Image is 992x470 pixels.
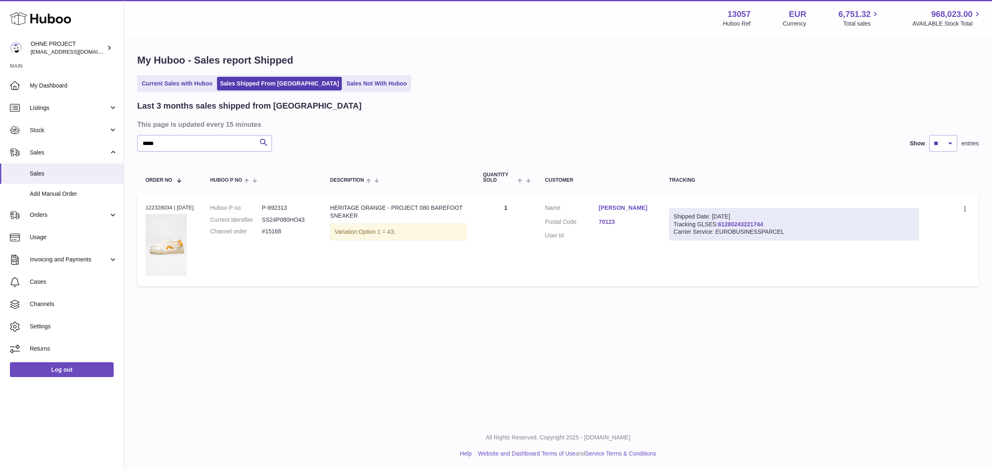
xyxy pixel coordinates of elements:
span: Description [330,178,364,183]
dd: P-992313 [262,204,314,212]
dt: Name [545,204,599,214]
span: Sales [30,170,117,178]
img: internalAdmin-13057@internal.huboo.com [10,42,22,54]
h1: My Huboo - Sales report Shipped [137,54,979,67]
a: Sales Not With Huboo [343,77,410,90]
span: Invoicing and Payments [30,256,109,263]
a: 61280243221744 [718,221,763,228]
h3: This page is updated every 15 minutes [137,120,977,129]
span: Huboo P no [210,178,242,183]
div: Tracking GLSES: [669,208,919,241]
span: 968,023.00 [931,9,973,20]
span: Cases [30,278,117,286]
a: 70123 [599,218,653,226]
span: [EMAIL_ADDRESS][DOMAIN_NAME] [31,48,122,55]
span: Total sales [843,20,880,28]
div: Shipped Date: [DATE] [674,213,914,221]
dd: SS24P080HO43 [262,216,314,224]
div: Customer [545,178,653,183]
div: Huboo Ref [723,20,751,28]
strong: 13057 [727,9,751,20]
a: Service Terms & Conditions [585,450,656,457]
span: Channels [30,300,117,308]
span: Usage [30,233,117,241]
p: All Rights Reserved. Copyright 2025 - [DOMAIN_NAME] [131,434,985,442]
dd: #15168 [262,228,314,235]
a: Log out [10,362,114,377]
a: Current Sales with Huboo [139,77,215,90]
div: Variation: [330,223,467,240]
h2: Last 3 months sales shipped from [GEOGRAPHIC_DATA] [137,100,362,112]
span: 6,751.32 [839,9,871,20]
li: and [475,450,656,458]
span: Quantity Sold [483,172,516,183]
dt: User Id [545,232,599,240]
dt: Postal Code [545,218,599,228]
div: HERITAGE ORANGE - PROJECT 080 BAREFOOT SNEAKER [330,204,467,220]
a: 6,751.32 Total sales [839,9,880,28]
span: AVAILABLE Stock Total [912,20,982,28]
td: 1 [475,196,537,286]
dt: Huboo P no [210,204,262,212]
div: Currency [783,20,806,28]
dt: Current identifier [210,216,262,224]
img: Orangeheritageweb.png [145,214,187,276]
span: Option 1 = 43; [359,228,395,235]
a: [PERSON_NAME] [599,204,653,212]
div: OHNE PROJECT [31,40,105,56]
span: Orders [30,211,109,219]
dt: Channel order [210,228,262,235]
span: Add Manual Order [30,190,117,198]
strong: EUR [789,9,806,20]
a: Help [460,450,472,457]
label: Show [910,140,925,147]
span: My Dashboard [30,82,117,90]
div: Carrier Service: EUROBUSINESSPARCEL [674,228,914,236]
span: Stock [30,126,109,134]
span: Sales [30,149,109,157]
a: Sales Shipped From [GEOGRAPHIC_DATA] [217,77,342,90]
span: Order No [145,178,172,183]
span: Returns [30,345,117,353]
div: Tracking [669,178,919,183]
span: Settings [30,323,117,330]
span: entries [961,140,979,147]
span: Listings [30,104,109,112]
a: 968,023.00 AVAILABLE Stock Total [912,9,982,28]
a: Website and Dashboard Terms of Use [478,450,575,457]
div: 122328034 | [DATE] [145,204,194,211]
